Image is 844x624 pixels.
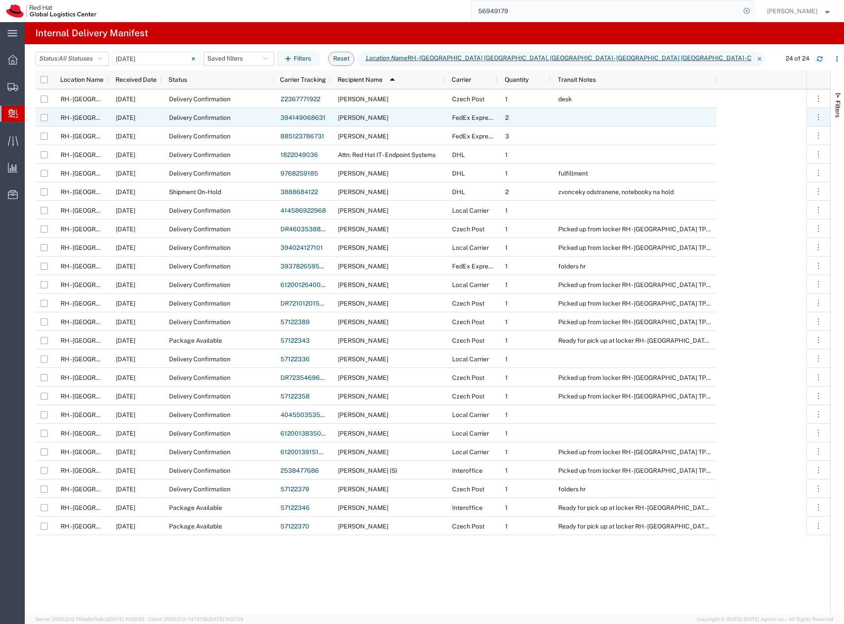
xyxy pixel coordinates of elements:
span: fulfillment [558,170,588,177]
a: 2538477686 [280,467,319,474]
span: 2 [505,188,509,195]
span: Czech Post [452,226,484,233]
a: 9768259185 [280,170,318,177]
span: Attn: Red Hat IT - Endpoint Systems [338,151,436,158]
span: Jan Macku [338,207,388,214]
span: Delivery Confirmation [169,356,230,363]
span: Tereza Ticha [338,486,388,493]
span: RH - Brno - Tech Park Brno - B [61,151,207,158]
span: Dorota Volavkova [338,188,388,195]
span: RH - Brno - Tech Park Brno - C [61,300,208,307]
span: Delivery Confirmation [169,393,230,400]
i: Location Name [366,54,407,63]
span: Czech Post [452,393,484,400]
span: folders hr [558,263,586,270]
span: RH - Brno - Tech Park Brno - C [61,374,208,381]
span: 10/14/2025 [116,337,135,344]
span: 10/14/2025 [116,170,135,177]
span: 10/14/2025 [116,393,135,400]
span: 2 [505,114,509,121]
span: desk [558,96,572,103]
span: Picked up from locker RH - Brno TPB-C-02 [558,281,726,288]
span: Ready for pick up at locker RH - Brno TPB-C-40 [558,523,740,530]
span: Czech Post [452,374,484,381]
a: 6120013835062573833327203 [280,430,375,437]
span: 10/14/2025 [116,133,135,140]
span: RH - Brno - Tech Park Brno - C [61,226,208,233]
span: Michaela Malatin [338,356,388,363]
span: 10/14/2025 [116,114,135,121]
span: 3 [505,133,509,140]
span: RH - Brno - Tech Park Brno - C [61,188,208,195]
span: folders hr [558,486,586,493]
span: Jozef Urbanovsky [338,244,388,251]
span: Lukas Svaty [338,281,388,288]
span: 1 [505,448,508,456]
a: 6120013915109720385327203 [280,448,372,456]
span: Client: 2025.21.0-7d7479b [148,616,243,622]
a: 57122343 [280,337,310,344]
span: 10/14/2025 [116,207,135,214]
span: Czech Post [452,318,484,325]
img: arrow-dropup.svg [385,73,399,87]
span: 1 [505,337,508,344]
span: Vincent Mihalkovic [338,523,388,530]
img: logo [6,4,96,18]
span: 10/14/2025 [116,430,135,437]
span: Local Carrier [452,244,489,251]
a: 57122346 [280,504,310,511]
span: 10/14/2025 [116,523,135,530]
a: 1822049036 [280,151,318,158]
span: Local Carrier [452,207,489,214]
span: Delivery Confirmation [169,263,230,270]
span: Picked up from locker RH - Brno TPB-C-12 [558,467,725,474]
span: 10/14/2025 [116,244,135,251]
a: 885123786731 [280,133,324,140]
span: Adela Sinoglova [338,96,388,103]
span: Local Carrier [452,448,489,456]
span: 10/14/2025 [116,504,135,511]
span: 10/14/2025 [116,448,135,456]
span: Serhii Turivnyi [338,448,388,456]
span: Czech Post [452,337,484,344]
span: [DATE] 10:09:35 [108,616,144,622]
span: RH - Brno - Tech Park Brno - C [61,207,208,214]
a: 414586922968 [280,207,326,214]
a: DR7235469685F [280,374,331,381]
span: RH - Brno - Tech Park Brno - C [61,467,208,474]
span: Czech Post [452,96,484,103]
span: RH - Brno - Tech Park Brno - B [61,337,207,344]
span: 10/14/2025 [116,356,135,363]
span: 10/14/2025 [116,188,135,195]
span: FedEx Express [452,263,495,270]
span: Delivery Confirmation [169,96,230,103]
span: Delivery Confirmation [169,467,230,474]
a: 57122358 [280,393,310,400]
span: Delivery Confirmation [169,207,230,214]
span: 1 [505,318,508,325]
span: 1 [505,170,508,177]
span: DHL [452,188,465,195]
span: RH - Brno - Tech Park Brno - C [61,318,208,325]
span: Dorota Volavkova [338,170,388,177]
a: 57122389 [280,318,310,325]
span: Ready for pick up at locker RH - Brno TPB-C-71 [558,337,737,344]
a: 6120012640004144782136203 [280,281,372,288]
span: Recipient Name [338,76,383,83]
span: Delivery Confirmation [169,133,230,140]
span: RH - Brno - Tech Park Brno - C [61,504,208,511]
input: Search for shipment number, reference number [472,0,740,22]
span: 10/14/2025 [116,226,135,233]
span: 10/14/2025 [116,300,135,307]
span: 1 [505,151,508,158]
div: 24 of 24 [786,54,809,63]
span: RH - Brno - Tech Park Brno - C [61,411,208,418]
span: RH - Brno - Tech Park Brno - B [61,114,207,121]
a: 393782659507 [280,263,327,270]
span: [DATE] 11:37:29 [209,616,243,622]
a: 394149068631 [280,114,326,121]
span: 1 [505,504,508,511]
span: 1 [505,356,508,363]
span: 10/14/2025 [116,263,135,270]
span: Location Name RH - Brno - Tech Park Brno - B, RH - Brno - Tech Park Brno - C [357,52,755,66]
